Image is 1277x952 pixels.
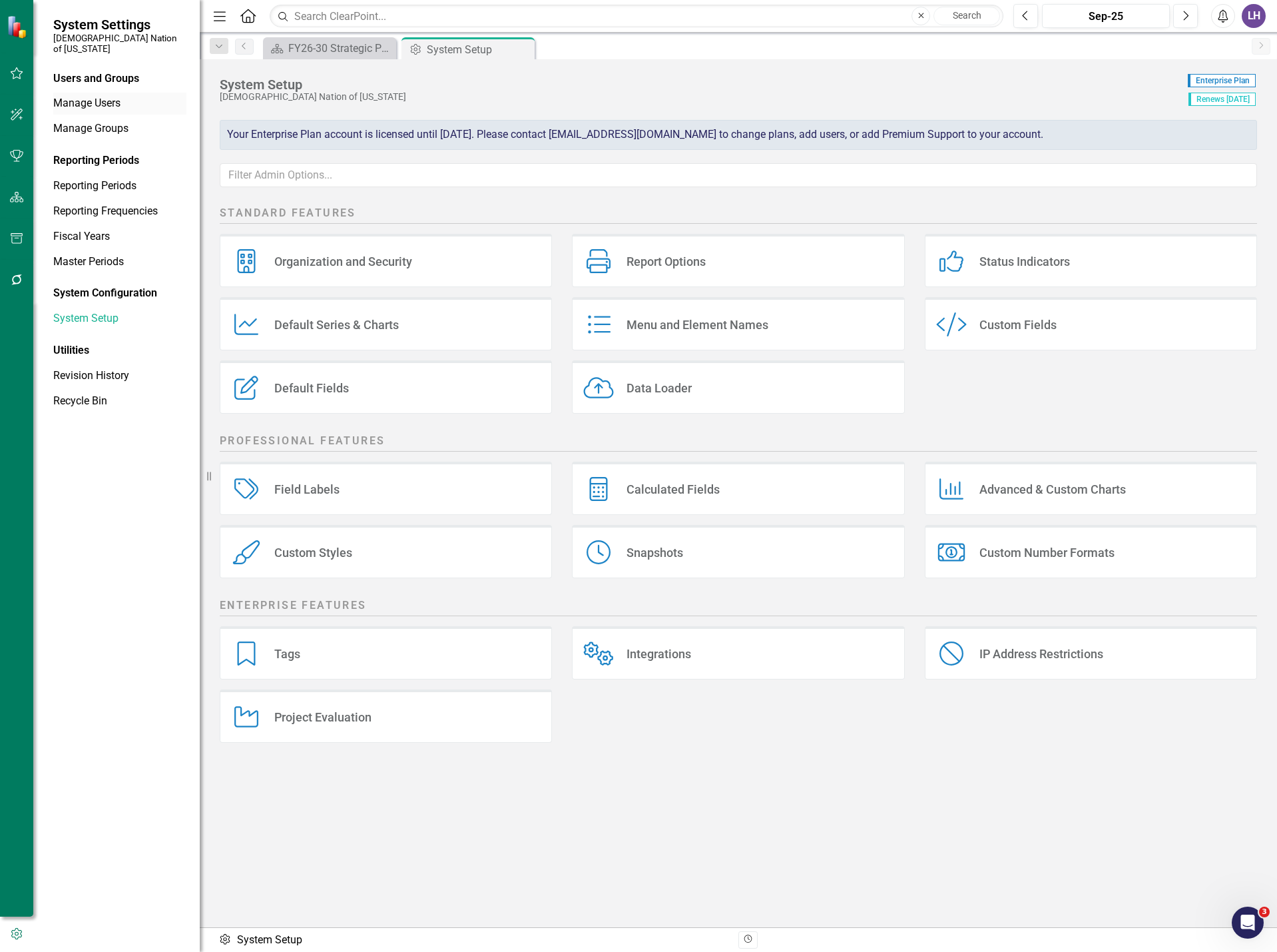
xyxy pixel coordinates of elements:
[270,5,1003,28] input: Search ClearPoint...
[6,14,31,39] img: ClearPoint Strategy
[979,646,1103,662] div: IP Address Restrictions
[220,434,1257,452] h2: Professional Features
[627,254,706,269] div: Report Options
[627,545,683,560] div: Snapshots
[53,368,186,384] a: Revision History
[220,206,1257,224] h2: Standard Features
[274,254,412,269] div: Organization and Security
[288,40,393,57] div: FY26-30 Strategic Plan
[274,646,300,662] div: Tags
[1259,907,1270,917] span: 3
[220,163,1257,188] input: Filter Admin Options...
[427,41,531,58] div: System Setup
[53,311,186,326] a: System Setup
[53,394,186,409] a: Recycle Bin
[627,482,720,497] div: Calculated Fields
[220,77,1181,92] div: System Setup
[53,96,186,111] a: Manage Users
[1188,93,1256,106] span: Renews [DATE]
[274,482,340,497] div: Field Labels
[220,120,1257,150] div: Your Enterprise Plan account is licensed until [DATE]. Please contact [EMAIL_ADDRESS][DOMAIN_NAME...
[53,33,186,55] small: [DEMOGRAPHIC_DATA] Nation of [US_STATE]
[53,286,186,301] div: System Configuration
[53,179,186,194] a: Reporting Periods
[53,17,186,33] span: System Settings
[53,121,186,137] a: Manage Groups
[266,40,393,57] a: FY26-30 Strategic Plan
[53,71,186,87] div: Users and Groups
[274,317,399,332] div: Default Series & Charts
[1188,74,1256,87] span: Enterprise Plan
[979,254,1070,269] div: Status Indicators
[979,545,1115,560] div: Custom Number Formats
[953,10,981,21] span: Search
[979,482,1126,497] div: Advanced & Custom Charts
[53,343,186,358] div: Utilities
[218,933,728,948] div: System Setup
[627,646,691,662] div: Integrations
[627,317,768,332] div: Menu and Element Names
[53,254,186,270] a: Master Periods
[1047,9,1165,25] div: Sep-25
[53,229,186,244] a: Fiscal Years
[220,598,1257,616] h2: Enterprise Features
[1042,4,1170,28] button: Sep-25
[274,380,349,396] div: Default Fields
[53,204,186,219] a: Reporting Frequencies
[274,545,352,560] div: Custom Styles
[1242,4,1266,28] button: LH
[627,380,692,396] div: Data Loader
[933,7,1000,25] button: Search
[220,92,1181,102] div: [DEMOGRAPHIC_DATA] Nation of [US_STATE]
[274,710,372,725] div: Project Evaluation
[53,153,186,169] div: Reporting Periods
[979,317,1057,332] div: Custom Fields
[1232,907,1264,939] iframe: Intercom live chat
